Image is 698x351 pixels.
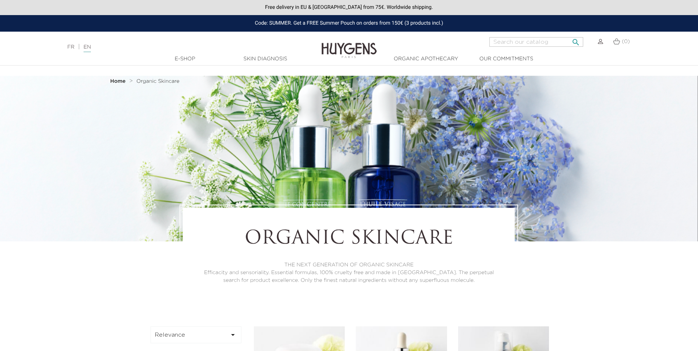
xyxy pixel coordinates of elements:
[489,37,583,47] input: Search
[228,55,302,63] a: Skin Diagnosis
[64,43,285,52] div: |
[569,35,582,45] button: 
[470,55,543,63] a: Our commitments
[203,269,495,284] p: Efficacity and sensoriality. Essential formulas, 100% cruelty free and made in [GEOGRAPHIC_DATA]....
[137,78,180,84] a: Organic Skincare
[67,45,74,50] a: FR
[622,39,630,44] span: (0)
[137,79,180,84] span: Organic Skincare
[84,45,91,52] a: EN
[389,55,463,63] a: Organic Apothecary
[203,261,495,269] p: THE NEXT GENERATION OF ORGANIC SKINCARE
[110,78,127,84] a: Home
[148,55,222,63] a: E-Shop
[203,228,495,250] h1: Organic Skincare
[150,326,242,343] button: Relevance
[571,36,580,45] i: 
[110,79,126,84] strong: Home
[322,31,377,59] img: Huygens
[228,330,237,339] i: 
